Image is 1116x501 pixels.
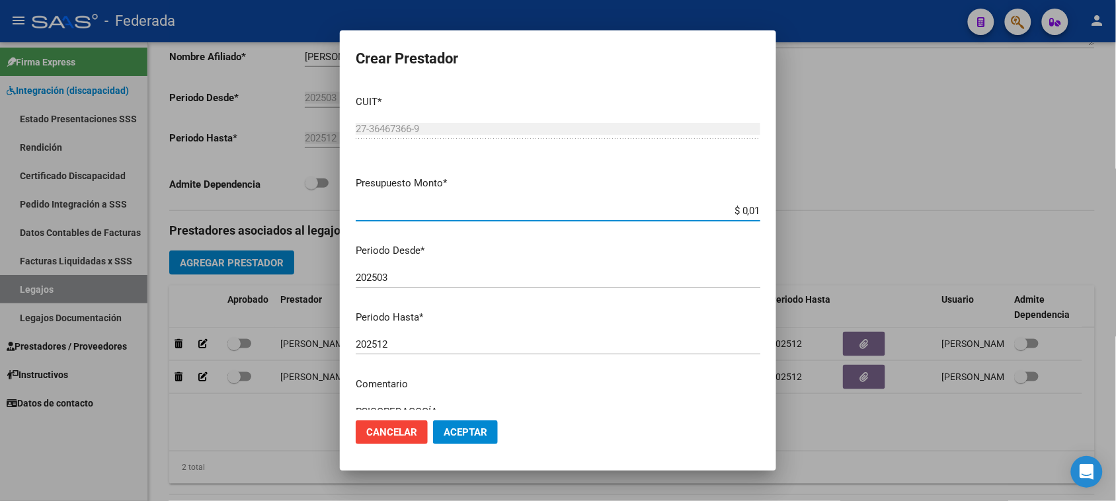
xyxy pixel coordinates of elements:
h2: Crear Prestador [356,46,760,71]
p: Comentario [356,377,760,392]
button: Cancelar [356,420,428,444]
p: Periodo Desde [356,243,760,258]
span: Cancelar [366,426,417,438]
span: Aceptar [444,426,487,438]
p: CUIT [356,95,760,110]
p: Periodo Hasta [356,310,760,325]
button: Aceptar [433,420,498,444]
p: Presupuesto Monto [356,176,760,191]
div: Open Intercom Messenger [1071,456,1103,488]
